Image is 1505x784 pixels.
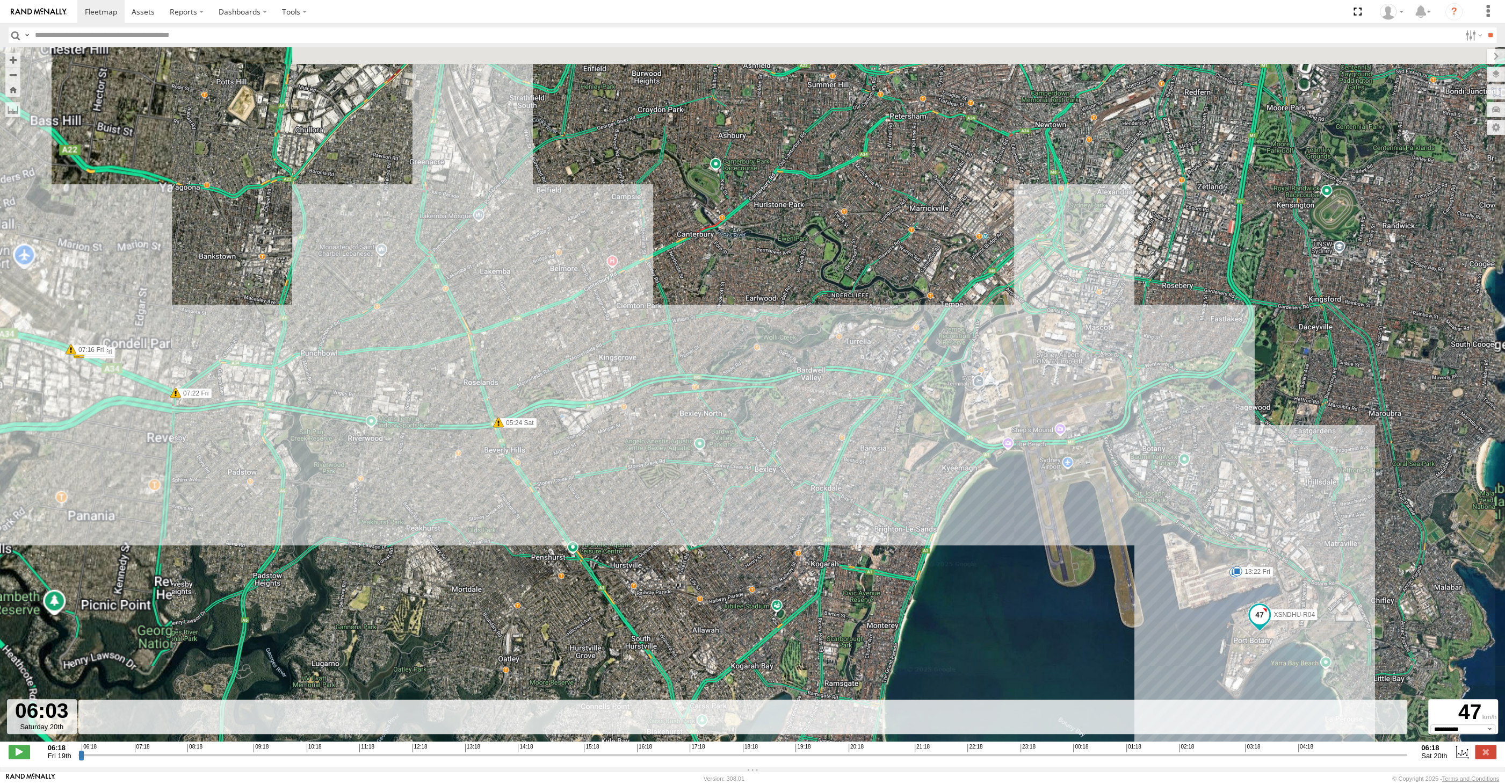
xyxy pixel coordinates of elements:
span: 11:18 [359,744,374,752]
span: 19:18 [795,744,811,752]
label: Map Settings [1487,120,1505,135]
div: 47 [1430,700,1496,724]
span: 13:18 [465,744,480,752]
span: 20:18 [849,744,864,752]
label: 07:22 Fri [176,389,212,398]
span: 17:18 [690,744,705,752]
span: Fri 19th Sep 2025 [48,752,71,760]
span: 10:18 [307,744,322,752]
span: 23:18 [1021,744,1036,752]
label: 08:40 Fri [1234,568,1270,578]
div: © Copyright 2025 - [1392,775,1499,782]
label: 06:26 Fri [79,349,115,358]
label: 06:29 Fri [79,347,115,357]
span: 08:18 [187,744,202,752]
span: 07:18 [135,744,150,752]
span: 15:18 [584,744,599,752]
span: 14:18 [518,744,533,752]
span: 01:18 [1126,744,1141,752]
a: Visit our Website [6,773,55,784]
span: 04:18 [1298,744,1313,752]
label: 13:22 Fri [1237,567,1273,577]
div: Version: 308.01 [704,775,744,782]
img: rand-logo.svg [11,8,67,16]
span: XSNDHU-R04 [1274,610,1315,618]
span: 21:18 [915,744,930,752]
span: 16:18 [637,744,652,752]
label: Search Query [23,27,31,43]
span: 02:18 [1179,744,1194,752]
span: 18:18 [743,744,758,752]
a: Terms and Conditions [1442,775,1499,782]
span: Sat 20th Sep 2025 [1421,752,1447,760]
i: ? [1445,3,1463,20]
span: 22:18 [967,744,982,752]
div: Quang MAC [1376,4,1407,20]
span: 03:18 [1245,744,1260,752]
label: 07:16 Fri [71,345,107,355]
label: Search Filter Options [1461,27,1484,43]
span: 00:18 [1073,744,1088,752]
label: Play/Stop [9,745,30,759]
span: 06:18 [82,744,97,752]
span: 12:18 [413,744,428,752]
strong: 06:18 [1421,744,1447,752]
label: Measure [5,102,20,117]
span: 09:18 [254,744,269,752]
button: Zoom in [5,53,20,67]
label: 05:24 Sat [498,418,537,428]
button: Zoom out [5,67,20,82]
label: Close [1475,745,1496,759]
button: Zoom Home [5,82,20,97]
strong: 06:18 [48,744,71,752]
